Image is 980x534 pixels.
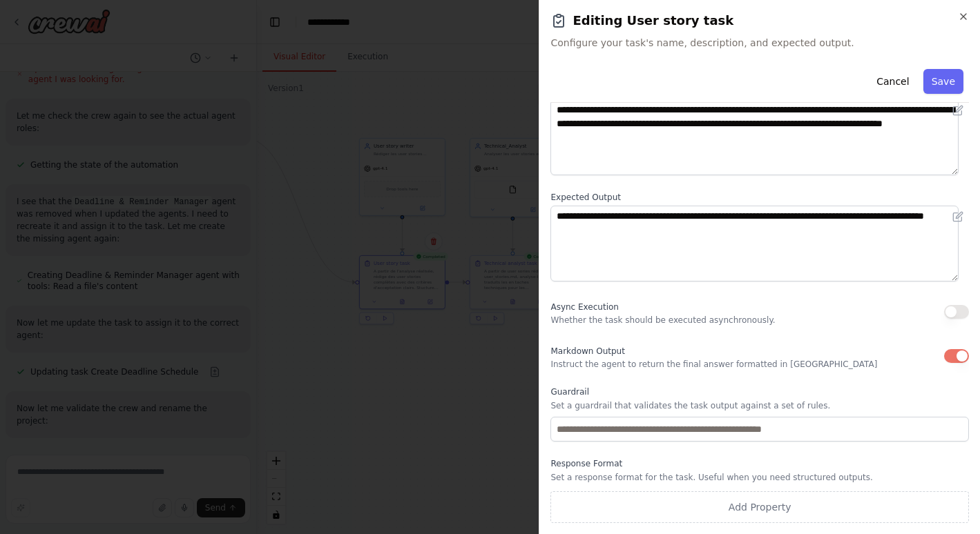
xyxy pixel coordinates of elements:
[550,302,618,312] span: Async Execution
[950,208,966,225] button: Open in editor
[550,491,969,523] button: Add Property
[950,102,966,119] button: Open in editor
[868,69,917,94] button: Cancel
[550,472,969,483] p: Set a response format for the task. Useful when you need structured outputs.
[550,192,969,203] label: Expected Output
[550,36,969,50] span: Configure your task's name, description, and expected output.
[550,458,969,469] label: Response Format
[550,359,877,370] p: Instruct the agent to return the final answer formatted in [GEOGRAPHIC_DATA]
[550,346,624,356] span: Markdown Output
[550,11,969,30] h2: Editing User story task
[550,315,775,326] p: Whether the task should be executed asynchronously.
[550,400,969,411] p: Set a guardrail that validates the task output against a set of rules.
[550,386,969,397] label: Guardrail
[923,69,963,94] button: Save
